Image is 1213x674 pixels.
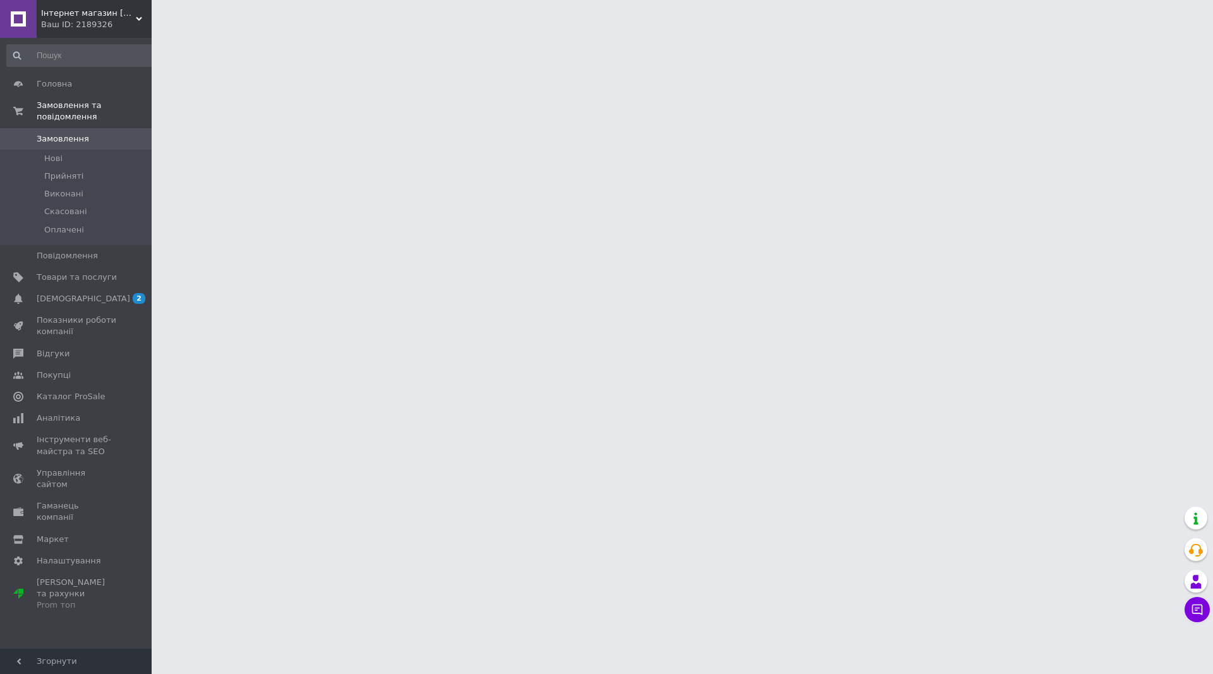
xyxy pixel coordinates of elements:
[37,500,117,523] span: Гаманець компанії
[37,599,117,611] div: Prom топ
[44,153,63,164] span: Нові
[37,293,130,304] span: [DEMOGRAPHIC_DATA]
[37,78,72,90] span: Головна
[133,293,145,304] span: 2
[37,534,69,545] span: Маркет
[44,206,87,217] span: Скасовані
[1185,597,1210,622] button: Чат з покупцем
[37,272,117,283] span: Товари та послуги
[37,555,101,567] span: Налаштування
[37,412,80,424] span: Аналітика
[37,577,117,611] span: [PERSON_NAME] та рахунки
[37,434,117,457] span: Інструменти веб-майстра та SEO
[6,44,155,67] input: Пошук
[41,19,152,30] div: Ваш ID: 2189326
[37,100,152,123] span: Замовлення та повідомлення
[41,8,136,19] span: Інтернет магазин Klever-Shop
[37,370,71,381] span: Покупці
[37,133,89,145] span: Замовлення
[44,188,83,200] span: Виконані
[37,250,98,262] span: Повідомлення
[44,224,84,236] span: Оплачені
[37,467,117,490] span: Управління сайтом
[37,391,105,402] span: Каталог ProSale
[37,315,117,337] span: Показники роботи компанії
[37,348,69,359] span: Відгуки
[44,171,83,182] span: Прийняті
